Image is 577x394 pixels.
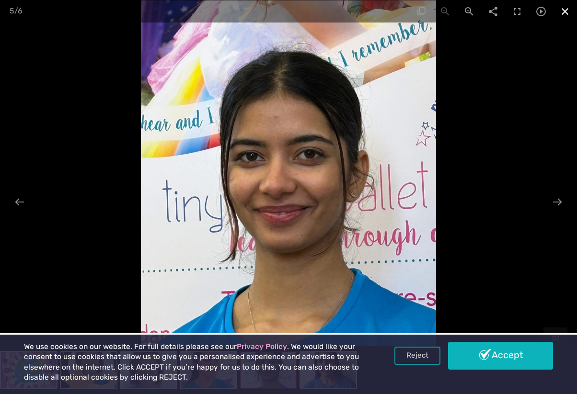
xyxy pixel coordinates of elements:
[24,342,368,383] p: We use cookies on our website. For full details please see our . We would like your consent to us...
[394,347,440,365] a: Reject
[10,6,14,15] span: 5
[543,327,567,346] span: Show/hide thumbnails
[237,342,287,351] a: Privacy Policy
[448,342,553,370] a: Accept
[18,6,23,15] span: 6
